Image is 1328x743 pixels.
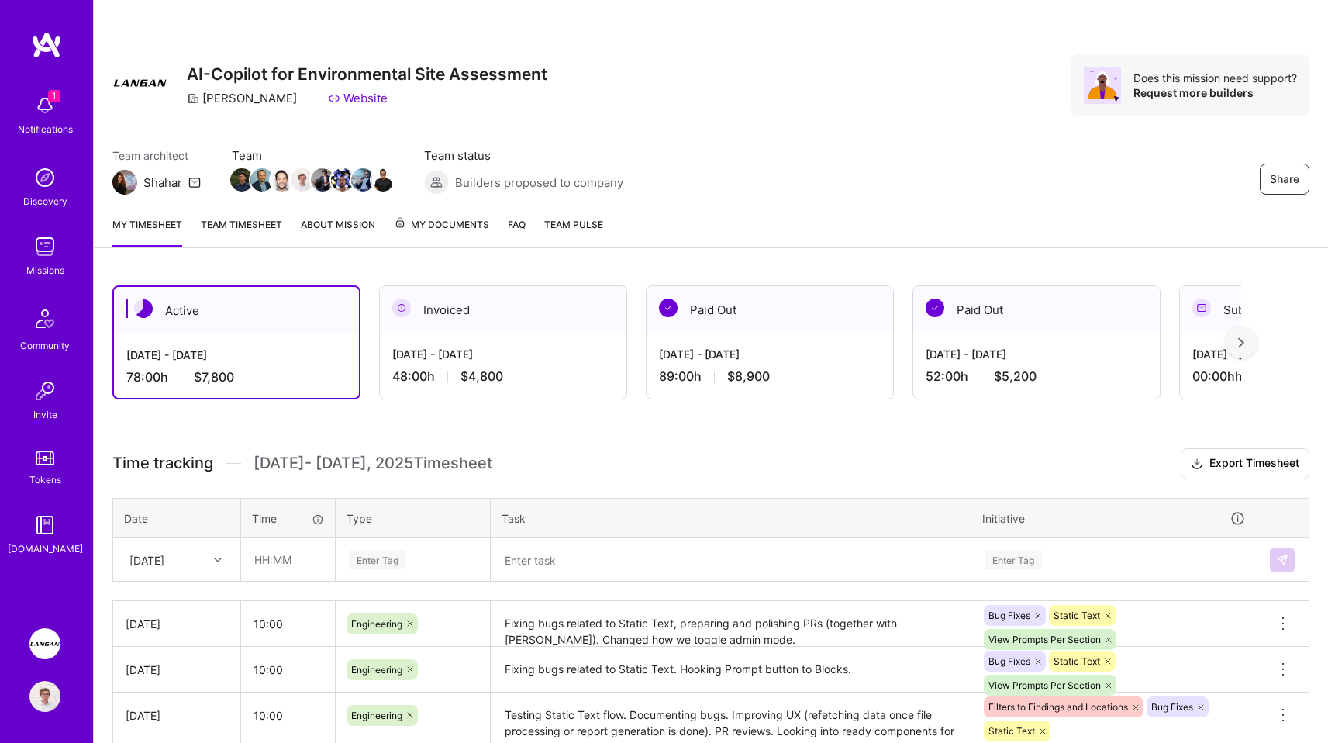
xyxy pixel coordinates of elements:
[336,498,491,538] th: Type
[230,168,254,192] img: Team Member Avatar
[394,216,489,247] a: My Documents
[242,539,334,580] input: HH:MM
[29,628,60,659] img: Langan: AI-Copilot for Environmental Site Assessment
[351,168,374,192] img: Team Member Avatar
[985,548,1042,572] div: Enter Tag
[1133,85,1297,100] div: Request more builders
[241,649,335,690] input: HH:MM
[134,299,153,318] img: Active
[301,216,375,247] a: About Mission
[311,168,334,192] img: Team Member Avatar
[36,451,54,465] img: tokens
[114,287,359,334] div: Active
[1276,554,1288,566] img: Submit
[29,510,60,541] img: guide book
[1192,299,1211,317] img: Submitted
[988,679,1101,691] span: View Prompts Per Section
[1191,456,1203,472] i: icon Download
[254,454,492,473] span: [DATE] - [DATE] , 2025 Timesheet
[1054,655,1100,667] span: Static Text
[241,695,335,736] input: HH:MM
[29,375,60,406] img: Invite
[126,369,347,385] div: 78:00 h
[188,176,201,188] i: icon Mail
[33,406,57,423] div: Invite
[112,170,137,195] img: Team Architect
[351,710,402,721] span: Engineering
[312,167,333,193] a: Team Member Avatar
[926,299,944,317] img: Paid Out
[29,90,60,121] img: bell
[8,541,83,557] div: [DOMAIN_NAME]
[455,175,623,191] span: Builders proposed to company
[252,510,324,527] div: Time
[29,681,60,712] img: User Avatar
[1270,171,1299,187] span: Share
[271,168,294,192] img: Team Member Avatar
[112,454,213,473] span: Time tracking
[333,167,353,193] a: Team Member Avatar
[126,616,228,632] div: [DATE]
[48,90,60,102] span: 1
[424,147,623,164] span: Team status
[544,216,603,247] a: Team Pulse
[126,707,228,724] div: [DATE]
[126,347,347,363] div: [DATE] - [DATE]
[232,167,252,193] a: Team Member Avatar
[26,262,64,278] div: Missions
[112,216,182,247] a: My timesheet
[988,655,1030,667] span: Bug Fixes
[988,610,1030,621] span: Bug Fixes
[1260,164,1309,195] button: Share
[29,472,61,488] div: Tokens
[353,167,373,193] a: Team Member Avatar
[113,498,241,538] th: Date
[982,510,1246,527] div: Initiative
[659,368,881,385] div: 89:00 h
[392,346,614,362] div: [DATE] - [DATE]
[926,346,1147,362] div: [DATE] - [DATE]
[491,498,971,538] th: Task
[250,168,274,192] img: Team Member Avatar
[126,662,228,678] div: [DATE]
[129,551,164,568] div: [DATE]
[18,121,73,137] div: Notifications
[1084,67,1121,104] img: Avatar
[1238,337,1244,348] img: right
[23,193,67,209] div: Discovery
[492,648,969,691] textarea: Fixing bugs related to Static Text. Hooking Prompt button to Blocks.
[187,64,547,84] h3: AI-Copilot for Environmental Site Assessment
[143,175,182,191] div: Shahar
[252,167,272,193] a: Team Member Avatar
[194,369,234,385] span: $7,800
[349,548,406,572] div: Enter Tag
[460,368,503,385] span: $4,800
[112,147,201,164] span: Team architect
[926,368,1147,385] div: 52:00 h
[988,725,1035,737] span: Static Text
[659,299,678,317] img: Paid Out
[988,701,1128,713] span: Filters to Findings and Locations
[29,231,60,262] img: teamwork
[492,603,969,645] textarea: Fixing bugs related to Static Text, preparing and polishing PRs (together with [PERSON_NAME]). Ch...
[392,368,614,385] div: 48:00 h
[26,681,64,712] a: User Avatar
[187,90,297,106] div: [PERSON_NAME]
[988,634,1101,645] span: View Prompts Per Section
[380,286,626,333] div: Invoiced
[20,337,70,354] div: Community
[727,368,770,385] span: $8,900
[392,299,411,317] img: Invoiced
[214,556,222,564] i: icon Chevron
[112,54,168,110] img: Company Logo
[659,346,881,362] div: [DATE] - [DATE]
[292,167,312,193] a: Team Member Avatar
[351,664,402,676] span: Engineering
[1151,701,1193,713] span: Bug Fixes
[424,170,449,195] img: Builders proposed to company
[187,92,199,105] i: icon CompanyGray
[31,31,62,59] img: logo
[508,216,526,247] a: FAQ
[647,286,893,333] div: Paid Out
[394,216,489,233] span: My Documents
